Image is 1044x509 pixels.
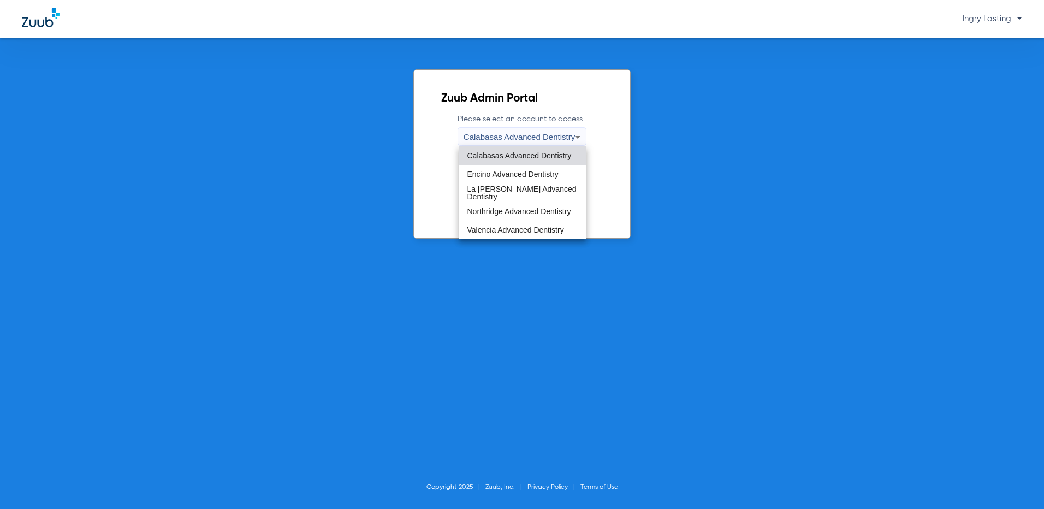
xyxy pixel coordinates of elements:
[467,152,572,159] span: Calabasas Advanced Dentistry
[467,185,578,200] span: La [PERSON_NAME] Advanced Dentistry
[467,170,559,178] span: Encino Advanced Dentistry
[467,208,571,215] span: Northridge Advanced Dentistry
[989,457,1044,509] iframe: Chat Widget
[467,226,564,234] span: Valencia Advanced Dentistry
